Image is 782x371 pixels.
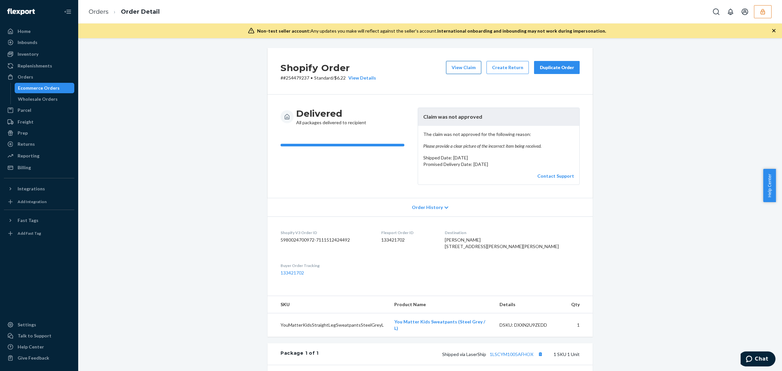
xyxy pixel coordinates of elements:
[566,313,593,337] td: 1
[18,333,51,339] div: Talk to Support
[394,319,485,331] a: You Matter Kids Sweatpants (Steel Grey / L)
[423,143,574,149] em: Please provide a clear picture of the incorrect item being received.
[412,204,443,211] span: Order History
[7,8,35,15] img: Flexport logo
[4,37,74,48] a: Inbounds
[763,169,776,202] button: Help Center
[311,75,313,81] span: •
[536,350,544,358] button: Copy tracking number
[389,296,494,313] th: Product Name
[18,74,33,80] div: Orders
[4,139,74,149] a: Returns
[418,108,579,126] header: Claim was not approved
[446,61,481,74] button: View Claim
[257,28,606,34] div: Any updates you make will reflect against the seller's account.
[4,49,74,59] a: Inventory
[4,105,74,115] a: Parcel
[268,296,389,313] th: SKU
[18,321,36,328] div: Settings
[18,63,52,69] div: Replenishments
[346,75,376,81] button: View Details
[4,61,74,71] a: Replenishments
[281,237,371,243] dd: 5980024700972-7111512424492
[18,28,31,35] div: Home
[445,237,559,249] span: [PERSON_NAME] [STREET_ADDRESS][PERSON_NAME][PERSON_NAME]
[4,228,74,239] a: Add Fast Tag
[4,26,74,37] a: Home
[4,197,74,207] a: Add Integration
[724,5,737,18] button: Open notifications
[4,331,74,341] button: Talk to Support
[18,355,49,361] div: Give Feedback
[18,230,41,236] div: Add Fast Tag
[18,119,34,125] div: Freight
[4,353,74,363] button: Give Feedback
[257,28,311,34] span: Non-test seller account:
[18,51,38,57] div: Inventory
[490,351,533,357] a: 1LSCYM1005AFHOX
[500,322,561,328] div: DSKU: DXXN2U9ZEDD
[4,342,74,352] a: Help Center
[296,108,366,126] div: All packages delivered to recipient
[18,199,47,204] div: Add Integration
[4,72,74,82] a: Orders
[18,217,38,224] div: Fast Tags
[445,230,580,235] dt: Destination
[281,75,376,81] p: # #254479237 / $6.22
[18,344,44,350] div: Help Center
[15,94,75,104] a: Wholesale Orders
[4,184,74,194] button: Integrations
[18,141,35,147] div: Returns
[281,350,319,358] div: Package 1 of 1
[281,230,371,235] dt: Shopify V3 Order ID
[89,8,109,15] a: Orders
[534,61,580,74] button: Duplicate Order
[281,61,376,75] h2: Shopify Order
[566,296,593,313] th: Qty
[18,153,39,159] div: Reporting
[281,263,371,268] dt: Buyer Order Tracking
[319,350,580,358] div: 1 SKU 1 Unit
[738,5,751,18] button: Open account menu
[4,128,74,138] a: Prep
[4,215,74,226] button: Fast Tags
[381,230,434,235] dt: Flexport Order ID
[537,173,574,179] a: Contact Support
[423,161,574,168] p: Promised Delivery Date: [DATE]
[4,117,74,127] a: Freight
[18,39,37,46] div: Inbounds
[4,151,74,161] a: Reporting
[18,96,58,102] div: Wholesale Orders
[15,83,75,93] a: Ecommerce Orders
[18,130,28,136] div: Prep
[268,313,389,337] td: YouMatterKidsStraightLegSweatpantsSteelGreyL
[4,162,74,173] a: Billing
[494,296,566,313] th: Details
[18,185,45,192] div: Integrations
[442,351,544,357] span: Shipped via LaserShip
[486,61,529,74] button: Create Return
[18,164,31,171] div: Billing
[83,2,165,22] ol: breadcrumbs
[18,85,60,91] div: Ecommerce Orders
[741,351,775,368] iframe: Opens a widget where you can chat to one of our agents
[314,75,333,81] span: Standard
[381,237,434,243] dd: 133421702
[540,64,574,71] div: Duplicate Order
[423,131,574,149] p: The claim was not approved for the following reason:
[18,107,31,113] div: Parcel
[121,8,160,15] a: Order Detail
[710,5,723,18] button: Open Search Box
[61,5,74,18] button: Close Navigation
[296,108,366,119] h3: Delivered
[423,155,574,161] p: Shipped Date: [DATE]
[437,28,606,34] span: International onboarding and inbounding may not work during impersonation.
[4,319,74,330] a: Settings
[281,270,304,275] a: 133421702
